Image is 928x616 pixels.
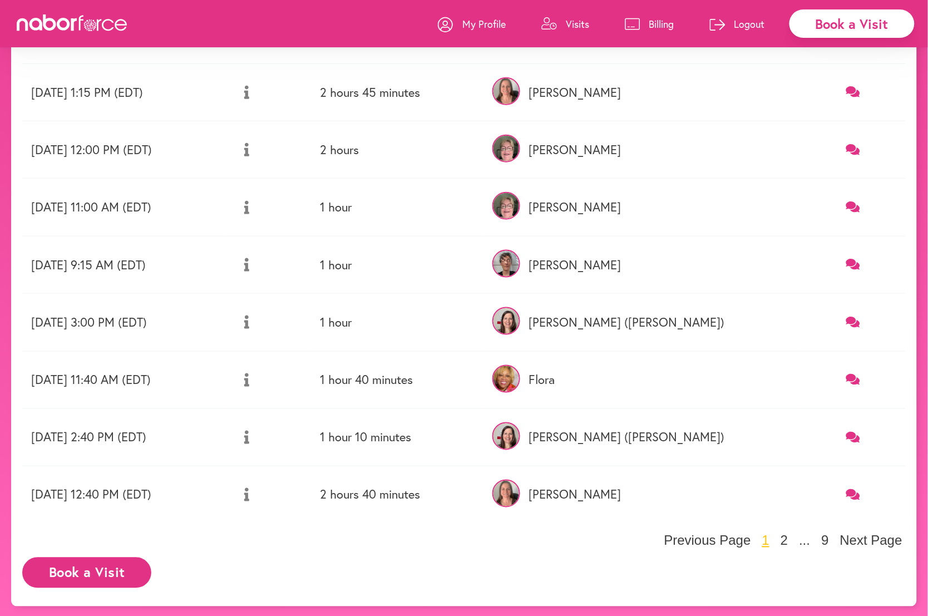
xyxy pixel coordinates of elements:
td: [DATE] 9:15 AM (EDT) [22,236,226,293]
td: 2 hours [311,121,485,178]
td: 1 hour 40 minutes [311,351,485,408]
button: Next Page [837,533,906,549]
img: d5XKTTaITkWXIYID7xkv [492,422,520,450]
img: xl1XQQG9RiyRcsUQsj6u [492,77,520,105]
img: xl1XQQG9RiyRcsUQsj6u [492,480,520,507]
p: [PERSON_NAME] [494,200,792,214]
td: 1 hour 10 minutes [311,408,485,466]
img: YbBn7rTTViwzWuaDH323 [492,192,520,220]
p: My Profile [462,17,506,31]
button: ... [796,533,814,549]
img: HMSOvsFSTqGx4A5HlyA4 [492,365,520,393]
td: 1 hour [311,179,485,236]
td: 1 hour [311,236,485,293]
td: [DATE] 12:40 PM (EDT) [22,466,226,524]
p: [PERSON_NAME] [494,142,792,157]
a: Logout [710,7,765,41]
td: [DATE] 2:40 PM (EDT) [22,408,226,466]
button: Book a Visit [22,558,151,588]
button: Previous Page [661,533,754,549]
img: CPWMmmkhRrWY3t8uLB4d [492,250,520,278]
p: Flora [494,373,792,387]
p: [PERSON_NAME] ([PERSON_NAME]) [494,315,792,329]
div: Book a Visit [789,9,915,38]
a: Visits [541,7,589,41]
a: My Profile [438,7,506,41]
td: [DATE] 3:00 PM (EDT) [22,294,226,351]
a: Billing [625,7,674,41]
a: Book a Visit [22,566,151,576]
p: [PERSON_NAME] [494,85,792,100]
p: [PERSON_NAME] [494,487,792,502]
img: d5XKTTaITkWXIYID7xkv [492,307,520,335]
td: 1 hour [311,294,485,351]
p: Billing [649,17,674,31]
p: [PERSON_NAME] [494,258,792,272]
p: Visits [566,17,589,31]
td: [DATE] 11:00 AM (EDT) [22,179,226,236]
button: 1 [759,533,773,549]
td: [DATE] 11:40 AM (EDT) [22,351,226,408]
button: 2 [777,533,791,549]
p: [PERSON_NAME] ([PERSON_NAME]) [494,430,792,445]
button: 9 [818,533,832,549]
td: 2 hours 40 minutes [311,466,485,524]
p: Logout [734,17,765,31]
img: YbBn7rTTViwzWuaDH323 [492,135,520,162]
td: 2 hours 45 minutes [311,63,485,121]
td: [DATE] 12:00 PM (EDT) [22,121,226,178]
td: [DATE] 1:15 PM (EDT) [22,63,226,121]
